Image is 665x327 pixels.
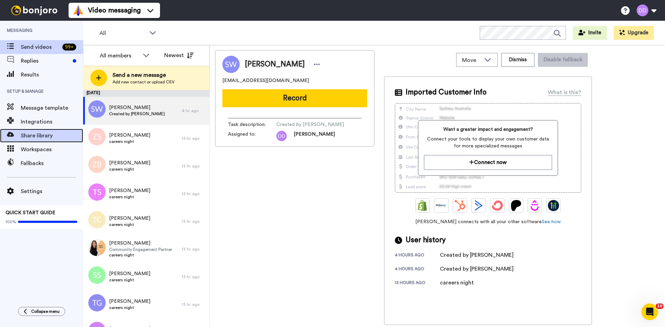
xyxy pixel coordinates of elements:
[529,200,540,211] img: Drip
[276,131,287,141] img: dd.png
[182,108,206,113] div: 4 hr. ago
[88,183,106,201] img: ts.png
[21,131,83,140] span: Share library
[83,90,210,97] div: [DATE]
[462,56,481,64] span: Move
[109,139,150,144] span: careers night
[109,222,150,227] span: careers night
[294,131,335,141] span: [PERSON_NAME]
[21,57,70,65] span: Replies
[109,187,150,194] span: [PERSON_NAME]
[109,252,172,258] span: careers night
[21,159,83,167] span: Fallbacks
[88,294,106,311] img: tg.png
[182,163,206,169] div: 13 hr. ago
[276,121,344,128] span: Created by [PERSON_NAME]
[109,166,150,172] span: careers night
[542,219,561,224] a: See how
[222,89,367,107] button: Record
[21,145,83,154] span: Workspaces
[109,215,150,222] span: [PERSON_NAME]
[99,29,146,37] span: All
[641,303,658,320] iframe: Intercom live chat
[109,277,150,283] span: careers night
[113,71,175,79] span: Send a new message
[424,136,552,149] span: Connect your tools to display your own customer data for more specialized messages
[109,104,165,111] span: [PERSON_NAME]
[424,126,552,133] span: Want a greater impact and engagement?
[109,298,150,305] span: [PERSON_NAME]
[88,266,106,284] img: ss.png
[614,26,654,40] button: Upgrade
[113,79,175,85] span: Add new contact or upload CSV
[406,87,487,98] span: Imported Customer Info
[182,219,206,224] div: 13 hr. ago
[424,155,552,170] button: Connect now
[182,246,206,252] div: 13 hr. ago
[454,200,465,211] img: Hubspot
[21,104,83,112] span: Message template
[100,52,139,60] div: All members
[473,200,484,211] img: ActiveCampaign
[109,194,150,200] span: careers night
[88,239,106,256] img: 48cfe4ed-2225-4d68-8d2e-676385a8740f.jpg
[21,118,83,126] span: Integrations
[395,218,581,225] span: [PERSON_NAME] connects with all your other software
[182,302,206,307] div: 13 hr. ago
[395,252,440,259] div: 4 hours ago
[109,270,150,277] span: [PERSON_NAME]
[395,280,440,287] div: 13 hours ago
[228,121,276,128] span: Task description :
[21,187,83,196] span: Settings
[88,6,141,15] span: Video messaging
[88,156,106,173] img: zb.png
[18,307,65,316] button: Collapse menu
[548,200,559,211] img: GoHighLevel
[159,48,199,62] button: Newest
[88,100,106,118] img: sw.png
[501,53,534,67] button: Dismiss
[417,200,428,211] img: Shopify
[62,44,76,51] div: 99 +
[21,43,60,51] span: Send videos
[573,26,607,40] button: Invite
[406,235,446,245] span: User history
[88,128,106,145] img: zs.png
[228,131,276,141] span: Assigned to:
[538,53,588,67] button: Disable fallback
[182,191,206,197] div: 13 hr. ago
[73,5,84,16] img: vm-color.svg
[109,247,172,252] span: Community Engagement Partner
[21,71,83,79] span: Results
[245,59,305,70] span: [PERSON_NAME]
[109,132,150,139] span: [PERSON_NAME]
[440,265,514,273] div: Created by [PERSON_NAME]
[109,305,150,310] span: careers night
[31,309,60,314] span: Collapse menu
[492,200,503,211] img: ConvertKit
[6,219,16,225] span: 100%
[511,200,522,211] img: Patreon
[109,111,165,117] span: Created by [PERSON_NAME]
[440,251,514,259] div: Created by [PERSON_NAME]
[109,160,150,166] span: [PERSON_NAME]
[436,200,447,211] img: Ontraport
[222,77,309,84] span: [EMAIL_ADDRESS][DOMAIN_NAME]
[88,211,106,228] img: tc.png
[6,210,55,215] span: QUICK START GUIDE
[182,136,206,141] div: 13 hr. ago
[395,266,440,273] div: 4 hours ago
[222,56,240,73] img: Image of Sao Yuan Wong
[182,274,206,280] div: 13 hr. ago
[440,279,475,287] div: careers night
[548,88,581,97] div: What is this?
[656,303,664,309] span: 10
[109,240,172,247] span: [PERSON_NAME]
[8,6,60,15] img: bj-logo-header-white.svg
